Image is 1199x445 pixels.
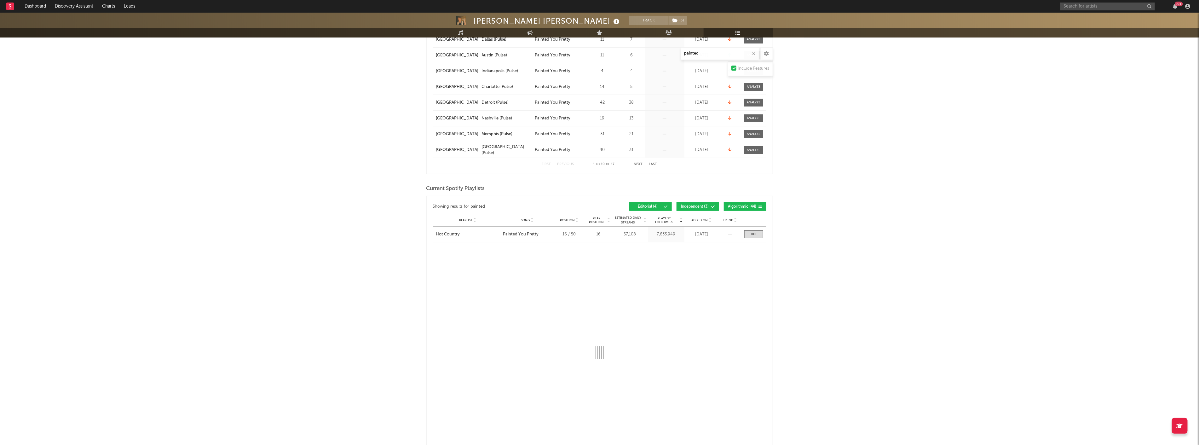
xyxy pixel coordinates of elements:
a: Dallas (Pulse) [482,37,532,43]
div: Painted You Pretty [503,231,539,238]
div: Detroit (Pulse) [482,100,509,106]
div: 42 [588,100,617,106]
a: [GEOGRAPHIC_DATA] [436,100,479,106]
div: [DATE] [686,115,718,122]
button: Editorial(4) [629,202,672,211]
div: Painted You Pretty [535,37,571,43]
div: 31 [588,131,617,137]
button: Last [649,163,657,166]
div: 4 [620,68,643,74]
a: Painted You Pretty [535,100,585,106]
span: Song [521,218,530,222]
div: Include Features [738,65,770,72]
span: Editorial ( 4 ) [633,205,662,209]
div: 21 [620,131,643,137]
a: Memphis (Pulse) [482,131,532,137]
span: ( 3 ) [669,16,688,25]
div: [DATE] [686,100,718,106]
div: 11 [588,52,617,59]
span: Position [560,218,575,222]
a: [GEOGRAPHIC_DATA] [436,37,479,43]
button: Independent(3) [677,202,719,211]
a: Painted You Pretty [535,115,585,122]
div: Painted You Pretty [535,131,571,137]
a: Painted You Pretty [535,68,585,74]
div: Charlotte (Pulse) [482,84,513,90]
a: Painted You Pretty [535,52,585,59]
input: Search for artists [1060,3,1155,10]
a: [GEOGRAPHIC_DATA] [436,131,479,137]
div: 7,633,949 [650,231,683,238]
div: Painted You Pretty [535,100,571,106]
div: [DATE] [686,147,718,153]
a: [GEOGRAPHIC_DATA] [436,115,479,122]
div: [GEOGRAPHIC_DATA] [436,52,479,59]
span: Playlist [459,218,473,222]
span: Peak Position [587,217,607,224]
a: Painted You Pretty [535,131,585,137]
div: [PERSON_NAME] [PERSON_NAME] [474,16,621,26]
div: 99 + [1175,2,1183,6]
div: 31 [620,147,643,153]
div: 16 / 50 [555,231,584,238]
a: [GEOGRAPHIC_DATA] [436,147,479,153]
div: 5 [620,84,643,90]
div: Dallas (Pulse) [482,37,507,43]
button: Track [629,16,669,25]
div: 19 [588,115,617,122]
span: Algorithmic ( 44 ) [728,205,757,209]
div: Painted You Pretty [535,147,571,153]
div: Painted You Pretty [535,115,571,122]
a: [GEOGRAPHIC_DATA] (Pulse) [482,144,532,156]
span: of [606,163,610,166]
div: [DATE] [686,231,718,238]
button: Next [634,163,643,166]
a: Austin (Pulse) [482,52,532,59]
input: Search Playlists/Charts [681,47,760,60]
a: [GEOGRAPHIC_DATA] [436,68,479,74]
span: Trend [723,218,733,222]
a: Painted You Pretty [535,37,585,43]
span: Independent ( 3 ) [681,205,710,209]
span: to [596,163,600,166]
div: painted [470,203,485,211]
div: 38 [620,100,643,106]
a: Indianapolis (Pulse) [482,68,532,74]
div: Painted You Pretty [535,68,571,74]
button: (3) [669,16,687,25]
div: 11 [588,37,617,43]
div: Indianapolis (Pulse) [482,68,518,74]
span: Playlist Followers [650,217,679,224]
div: Showing results for [433,202,600,211]
div: 4 [588,68,617,74]
span: Current Spotify Playlists [426,185,485,193]
button: First [542,163,551,166]
div: Memphis (Pulse) [482,131,513,137]
a: Painted You Pretty [535,84,585,90]
span: Estimated Daily Streams [614,216,643,225]
div: 14 [588,84,617,90]
div: [DATE] [686,84,718,90]
div: [DATE] [686,37,718,43]
div: Nashville (Pulse) [482,115,512,122]
button: 99+ [1173,4,1178,9]
span: Added On [692,218,708,222]
a: Detroit (Pulse) [482,100,532,106]
div: 16 [587,231,610,238]
div: Painted You Pretty [535,84,571,90]
a: [GEOGRAPHIC_DATA] [436,84,479,90]
a: Nashville (Pulse) [482,115,532,122]
div: 13 [620,115,643,122]
div: [DATE] [686,68,718,74]
button: Previous [557,163,574,166]
div: 7 [620,37,643,43]
div: Hot Country [436,231,460,238]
